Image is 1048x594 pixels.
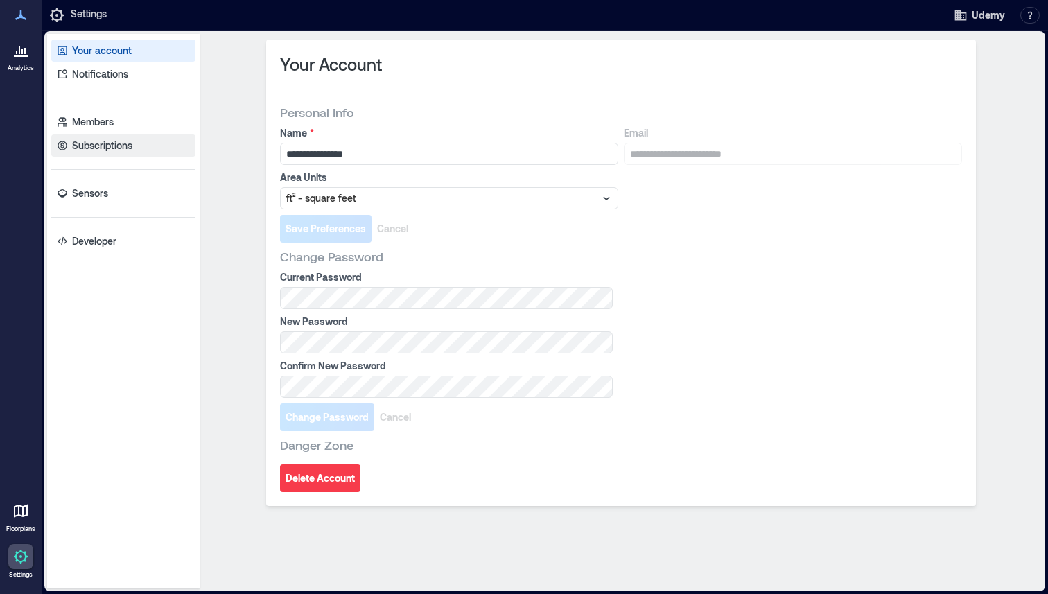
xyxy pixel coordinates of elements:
[280,437,353,453] span: Danger Zone
[8,64,34,72] p: Analytics
[374,403,417,431] button: Cancel
[972,8,1005,22] span: Udemy
[280,215,372,243] button: Save Preferences
[280,315,610,329] label: New Password
[72,44,132,58] p: Your account
[280,104,354,121] span: Personal Info
[72,186,108,200] p: Sensors
[286,222,366,236] span: Save Preferences
[72,67,128,81] p: Notifications
[280,53,382,76] span: Your Account
[51,230,195,252] a: Developer
[286,410,369,424] span: Change Password
[72,139,132,152] p: Subscriptions
[3,33,38,76] a: Analytics
[51,63,195,85] a: Notifications
[624,126,959,140] label: Email
[280,464,360,492] button: Delete Account
[51,111,195,133] a: Members
[9,570,33,579] p: Settings
[72,115,114,129] p: Members
[280,270,610,284] label: Current Password
[51,40,195,62] a: Your account
[280,403,374,431] button: Change Password
[280,248,383,265] span: Change Password
[280,359,610,373] label: Confirm New Password
[286,471,355,485] span: Delete Account
[380,410,411,424] span: Cancel
[4,540,37,583] a: Settings
[2,494,40,537] a: Floorplans
[950,4,1009,26] button: Udemy
[71,7,107,24] p: Settings
[280,126,615,140] label: Name
[280,171,615,184] label: Area Units
[372,215,414,243] button: Cancel
[51,134,195,157] a: Subscriptions
[377,222,408,236] span: Cancel
[6,525,35,533] p: Floorplans
[72,234,116,248] p: Developer
[51,182,195,204] a: Sensors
